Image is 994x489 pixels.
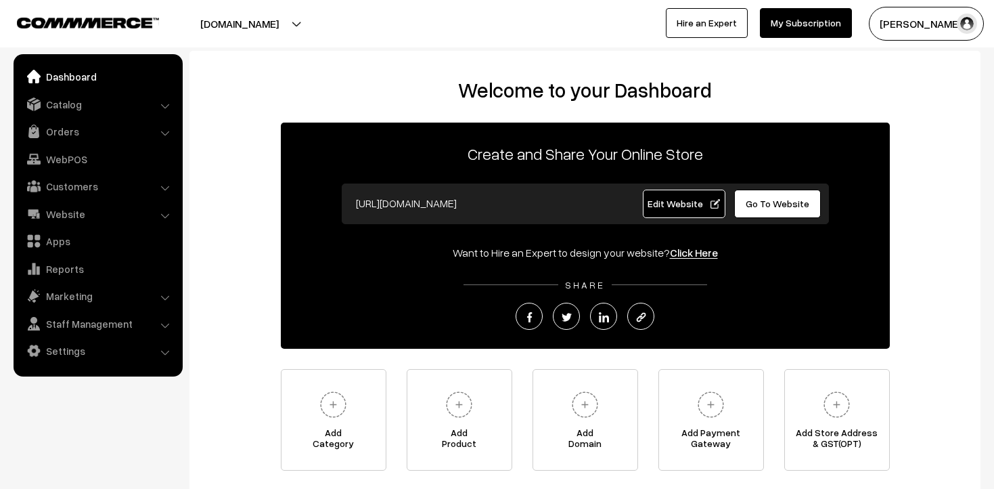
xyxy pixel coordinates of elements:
[659,427,763,454] span: Add Payment Gateway
[643,190,725,218] a: Edit Website
[407,369,512,471] a: AddProduct
[533,427,637,454] span: Add Domain
[17,18,159,28] img: COMMMERCE
[17,174,178,198] a: Customers
[17,92,178,116] a: Catalog
[670,246,718,259] a: Click Here
[648,198,720,209] span: Edit Website
[281,244,890,261] div: Want to Hire an Expert to design your website?
[658,369,764,471] a: Add PaymentGateway
[533,369,638,471] a: AddDomain
[281,142,890,166] p: Create and Share Your Online Store
[17,339,178,363] a: Settings
[17,257,178,281] a: Reports
[558,279,612,291] span: SHARE
[760,8,852,38] a: My Subscription
[315,386,352,423] img: plus.svg
[566,386,604,423] img: plus.svg
[784,369,890,471] a: Add Store Address& GST(OPT)
[17,147,178,171] a: WebPOS
[746,198,809,209] span: Go To Website
[692,386,729,423] img: plus.svg
[17,14,135,30] a: COMMMERCE
[17,312,178,336] a: Staff Management
[153,7,326,41] button: [DOMAIN_NAME]
[203,78,967,102] h2: Welcome to your Dashboard
[17,202,178,226] a: Website
[785,427,889,454] span: Add Store Address & GST(OPT)
[281,427,386,454] span: Add Category
[818,386,855,423] img: plus.svg
[869,7,984,41] button: [PERSON_NAME]…
[957,14,977,34] img: user
[666,8,748,38] a: Hire an Expert
[440,386,478,423] img: plus.svg
[17,229,178,253] a: Apps
[17,119,178,144] a: Orders
[407,427,512,454] span: Add Product
[17,284,178,308] a: Marketing
[734,190,821,218] a: Go To Website
[17,64,178,89] a: Dashboard
[281,369,386,471] a: AddCategory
